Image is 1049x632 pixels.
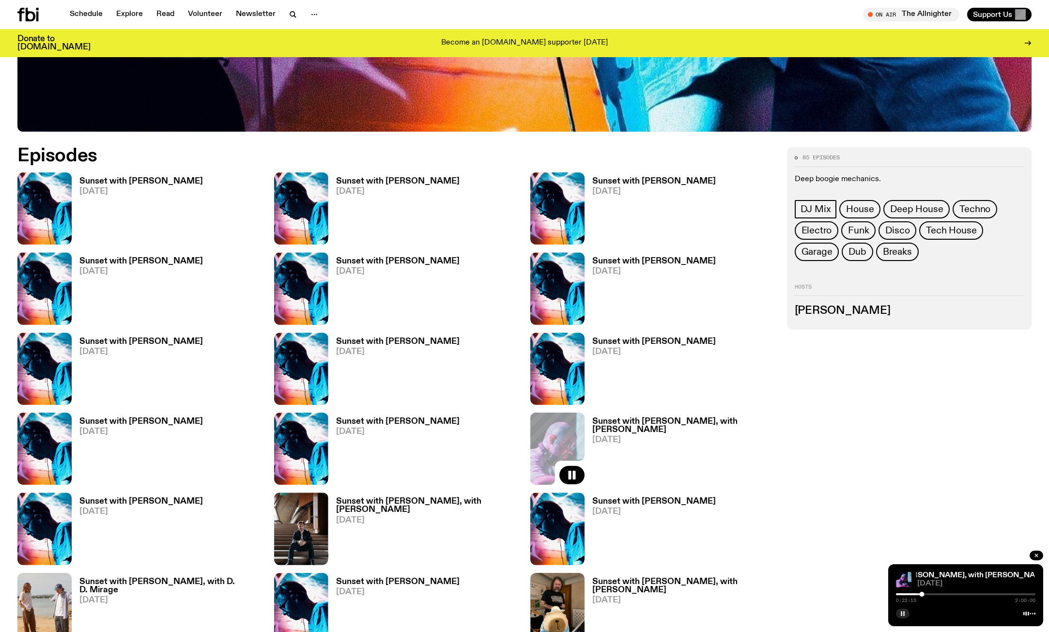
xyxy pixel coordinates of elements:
[953,200,997,218] a: Techno
[79,417,203,426] h3: Sunset with [PERSON_NAME]
[801,204,831,215] span: DJ Mix
[841,221,876,240] a: Funk
[592,187,716,196] span: [DATE]
[79,508,203,516] span: [DATE]
[585,338,716,405] a: Sunset with [PERSON_NAME][DATE]
[896,598,916,603] span: 0:22:15
[530,252,585,324] img: Simon Caldwell stands side on, looking downwards. He has headphones on. Behind him is a brightly ...
[336,417,460,426] h3: Sunset with [PERSON_NAME]
[592,348,716,356] span: [DATE]
[336,516,519,524] span: [DATE]
[846,204,874,215] span: House
[110,8,149,21] a: Explore
[585,497,716,565] a: Sunset with [PERSON_NAME][DATE]
[79,257,203,265] h3: Sunset with [PERSON_NAME]
[530,493,585,565] img: Simon Caldwell stands side on, looking downwards. He has headphones on. Behind him is a brightly ...
[585,417,775,485] a: Sunset with [PERSON_NAME], with [PERSON_NAME][DATE]
[585,257,716,324] a: Sunset with [PERSON_NAME][DATE]
[336,497,519,514] h3: Sunset with [PERSON_NAME], with [PERSON_NAME]
[274,413,328,485] img: Simon Caldwell stands side on, looking downwards. He has headphones on. Behind him is a brightly ...
[79,596,262,604] span: [DATE]
[530,333,585,405] img: Simon Caldwell stands side on, looking downwards. He has headphones on. Behind him is a brightly ...
[879,221,916,240] a: Disco
[79,428,203,436] span: [DATE]
[795,174,1024,184] p: Deep boogie mechanics.
[795,200,837,218] a: DJ Mix
[883,247,912,257] span: Breaks
[802,155,840,160] span: 85 episodes
[79,348,203,356] span: [DATE]
[17,333,72,405] img: Simon Caldwell stands side on, looking downwards. He has headphones on. Behind him is a brightly ...
[973,10,1012,19] span: Support Us
[79,177,203,185] h3: Sunset with [PERSON_NAME]
[328,338,460,405] a: Sunset with [PERSON_NAME][DATE]
[328,257,460,324] a: Sunset with [PERSON_NAME][DATE]
[17,252,72,324] img: Simon Caldwell stands side on, looking downwards. He has headphones on. Behind him is a brightly ...
[230,8,281,21] a: Newsletter
[795,221,839,240] a: Electro
[328,177,460,245] a: Sunset with [PERSON_NAME][DATE]
[1015,598,1035,603] span: 2:00:00
[883,200,950,218] a: Deep House
[182,8,228,21] a: Volunteer
[336,588,460,596] span: [DATE]
[848,225,869,236] span: Funk
[592,508,716,516] span: [DATE]
[592,267,716,276] span: [DATE]
[336,177,460,185] h3: Sunset with [PERSON_NAME]
[839,200,880,218] a: House
[842,243,873,261] a: Dub
[79,497,203,506] h3: Sunset with [PERSON_NAME]
[17,413,72,485] img: Simon Caldwell stands side on, looking downwards. He has headphones on. Behind him is a brightly ...
[336,348,460,356] span: [DATE]
[17,35,91,51] h3: Donate to [DOMAIN_NAME]
[72,338,203,405] a: Sunset with [PERSON_NAME][DATE]
[328,497,519,565] a: Sunset with [PERSON_NAME], with [PERSON_NAME][DATE]
[863,8,959,21] button: On AirThe Allnighter
[274,333,328,405] img: Simon Caldwell stands side on, looking downwards. He has headphones on. Behind him is a brightly ...
[592,177,716,185] h3: Sunset with [PERSON_NAME]
[795,243,839,261] a: Garage
[795,284,1024,296] h2: Hosts
[592,417,775,434] h3: Sunset with [PERSON_NAME], with [PERSON_NAME]
[967,8,1032,21] button: Support Us
[592,257,716,265] h3: Sunset with [PERSON_NAME]
[926,225,976,236] span: Tech House
[917,580,1035,587] span: [DATE]
[72,417,203,485] a: Sunset with [PERSON_NAME][DATE]
[17,147,690,165] h2: Episodes
[274,172,328,245] img: Simon Caldwell stands side on, looking downwards. He has headphones on. Behind him is a brightly ...
[336,578,460,586] h3: Sunset with [PERSON_NAME]
[79,338,203,346] h3: Sunset with [PERSON_NAME]
[151,8,180,21] a: Read
[79,187,203,196] span: [DATE]
[876,243,919,261] a: Breaks
[592,578,775,594] h3: Sunset with [PERSON_NAME], with [PERSON_NAME]
[72,497,203,565] a: Sunset with [PERSON_NAME][DATE]
[959,204,990,215] span: Techno
[530,172,585,245] img: Simon Caldwell stands side on, looking downwards. He has headphones on. Behind him is a brightly ...
[17,493,72,565] img: Simon Caldwell stands side on, looking downwards. He has headphones on. Behind him is a brightly ...
[890,204,943,215] span: Deep House
[79,267,203,276] span: [DATE]
[64,8,108,21] a: Schedule
[592,497,716,506] h3: Sunset with [PERSON_NAME]
[336,267,460,276] span: [DATE]
[592,436,775,444] span: [DATE]
[802,247,833,257] span: Garage
[795,306,1024,316] h3: [PERSON_NAME]
[848,247,866,257] span: Dub
[274,252,328,324] img: Simon Caldwell stands side on, looking downwards. He has headphones on. Behind him is a brightly ...
[802,225,832,236] span: Electro
[336,257,460,265] h3: Sunset with [PERSON_NAME]
[919,221,983,240] a: Tech House
[328,417,460,485] a: Sunset with [PERSON_NAME][DATE]
[72,257,203,324] a: Sunset with [PERSON_NAME][DATE]
[585,177,716,245] a: Sunset with [PERSON_NAME][DATE]
[336,338,460,346] h3: Sunset with [PERSON_NAME]
[592,596,775,604] span: [DATE]
[336,428,460,436] span: [DATE]
[17,172,72,245] img: Simon Caldwell stands side on, looking downwards. He has headphones on. Behind him is a brightly ...
[336,187,460,196] span: [DATE]
[72,177,203,245] a: Sunset with [PERSON_NAME][DATE]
